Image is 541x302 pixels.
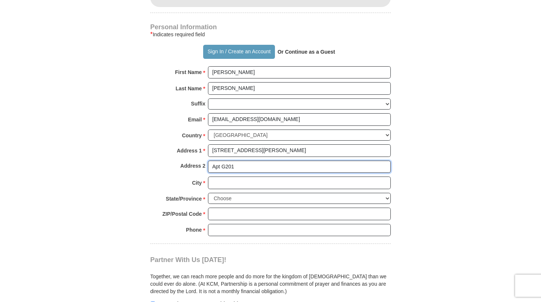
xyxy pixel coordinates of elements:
[150,273,391,295] p: Together, we can reach more people and do more for the kingdom of [DEMOGRAPHIC_DATA] than we coul...
[166,194,202,204] strong: State/Province
[180,161,205,171] strong: Address 2
[150,24,391,30] h4: Personal Information
[150,256,226,264] span: Partner With Us [DATE]!
[175,67,202,77] strong: First Name
[162,209,202,219] strong: ZIP/Postal Code
[278,49,335,55] strong: Or Continue as a Guest
[186,225,202,235] strong: Phone
[176,83,202,94] strong: Last Name
[177,145,202,156] strong: Address 1
[182,130,202,141] strong: Country
[192,178,202,188] strong: City
[188,114,202,125] strong: Email
[191,98,205,109] strong: Suffix
[150,30,391,39] div: Indicates required field
[203,45,275,59] button: Sign In / Create an Account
